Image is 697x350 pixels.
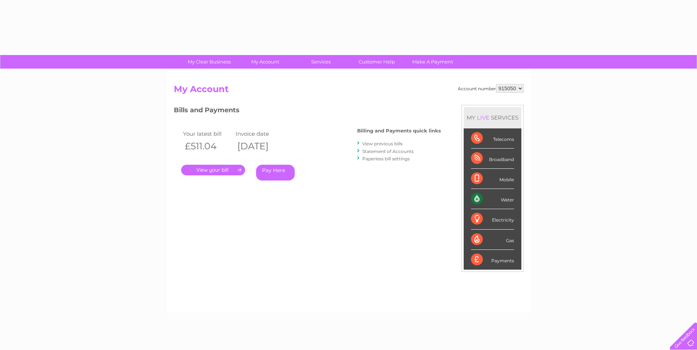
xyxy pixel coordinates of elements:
[234,129,287,139] td: Invoice date
[256,165,295,181] a: Pay Here
[181,165,245,175] a: .
[471,149,514,169] div: Broadband
[357,128,441,134] h4: Billing and Payments quick links
[471,169,514,189] div: Mobile
[362,156,410,161] a: Paperless bill settings
[475,114,491,121] div: LIVE
[174,105,441,118] h3: Bills and Payments
[181,139,234,154] th: £511.04
[174,84,524,98] h2: My Account
[235,55,295,69] a: My Account
[362,149,414,154] a: Statement of Accounts
[458,84,524,93] div: Account number
[181,129,234,139] td: Your latest bill
[402,55,463,69] a: Make A Payment
[464,107,521,128] div: MY SERVICES
[471,230,514,250] div: Gas
[234,139,287,154] th: [DATE]
[346,55,407,69] a: Customer Help
[471,209,514,229] div: Electricity
[471,189,514,209] div: Water
[291,55,351,69] a: Services
[362,141,403,146] a: View previous bills
[179,55,240,69] a: My Clear Business
[471,250,514,270] div: Payments
[471,128,514,149] div: Telecoms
